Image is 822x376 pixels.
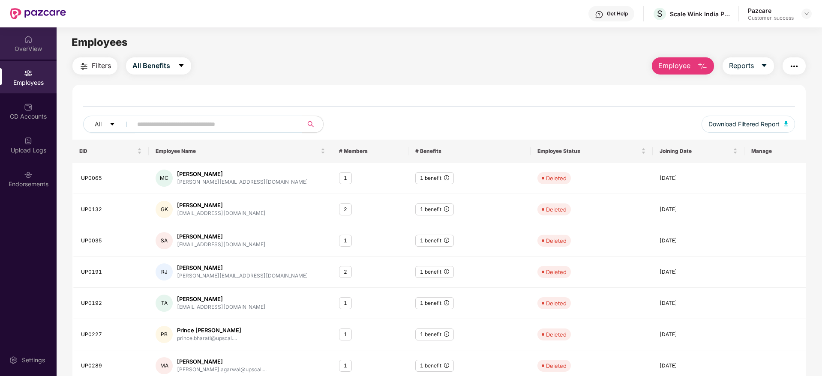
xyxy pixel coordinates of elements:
div: UP0035 [81,237,142,245]
span: caret-down [178,62,185,70]
img: svg+xml;base64,PHN2ZyB4bWxucz0iaHR0cDovL3d3dy53My5vcmcvMjAwMC9zdmciIHdpZHRoPSIyNCIgaGVpZ2h0PSIyNC... [789,61,799,72]
div: [PERSON_NAME] [177,295,266,303]
div: UP0065 [81,174,142,182]
th: EID [72,140,149,163]
span: info-circle [444,331,449,337]
div: SA [156,232,173,249]
div: UP0191 [81,268,142,276]
div: Deleted [546,236,567,245]
span: info-circle [444,363,449,368]
div: [DATE] [660,268,738,276]
div: 1 benefit [415,328,454,341]
button: Allcaret-down [83,116,135,133]
div: [DATE] [660,174,738,182]
div: TA [156,295,173,312]
img: svg+xml;base64,PHN2ZyBpZD0iVXBsb2FkX0xvZ3MiIGRhdGEtbmFtZT0iVXBsb2FkIExvZ3MiIHhtbG5zPSJodHRwOi8vd3... [24,137,33,145]
div: 1 [339,297,352,310]
div: [PERSON_NAME][EMAIL_ADDRESS][DOMAIN_NAME] [177,272,308,280]
img: svg+xml;base64,PHN2ZyBpZD0iRW1wbG95ZWVzIiB4bWxucz0iaHR0cDovL3d3dy53My5vcmcvMjAwMC9zdmciIHdpZHRoPS... [24,69,33,78]
span: info-circle [444,175,449,180]
th: Joining Date [653,140,744,163]
button: Employee [652,57,714,75]
div: 1 [339,360,352,372]
span: Filters [92,60,111,71]
div: 1 benefit [415,235,454,247]
div: Scale Wink India Private Limited [670,10,730,18]
div: 2 [339,266,352,278]
img: svg+xml;base64,PHN2ZyBpZD0iSGVscC0zMngzMiIgeG1sbnM9Imh0dHA6Ly93d3cudzMub3JnLzIwMDAvc3ZnIiB3aWR0aD... [595,10,603,19]
th: Manage [744,140,806,163]
img: svg+xml;base64,PHN2ZyB4bWxucz0iaHR0cDovL3d3dy53My5vcmcvMjAwMC9zdmciIHhtbG5zOnhsaW5rPSJodHRwOi8vd3... [697,61,708,72]
div: [DATE] [660,299,738,307]
img: svg+xml;base64,PHN2ZyBpZD0iSG9tZSIgeG1sbnM9Imh0dHA6Ly93d3cudzMub3JnLzIwMDAvc3ZnIiB3aWR0aD0iMjAiIG... [24,35,33,44]
span: Reports [729,60,754,71]
span: info-circle [444,238,449,243]
th: # Benefits [408,140,531,163]
span: Employees [72,36,128,48]
div: [PERSON_NAME] [177,201,266,209]
div: PB [156,326,173,343]
div: [PERSON_NAME][EMAIL_ADDRESS][DOMAIN_NAME] [177,178,308,186]
div: 1 benefit [415,172,454,185]
div: [PERSON_NAME] [177,358,267,366]
span: Joining Date [660,148,731,155]
span: Employee Status [537,148,639,155]
span: Employee Name [156,148,319,155]
span: All Benefits [132,60,170,71]
img: svg+xml;base64,PHN2ZyBpZD0iRW5kb3JzZW1lbnRzIiB4bWxucz0iaHR0cDovL3d3dy53My5vcmcvMjAwMC9zdmciIHdpZH... [24,170,33,179]
th: Employee Name [149,140,332,163]
div: [DATE] [660,331,738,339]
div: 1 benefit [415,360,454,372]
div: Pazcare [748,6,794,15]
div: [PERSON_NAME] [177,233,266,241]
div: MC [156,170,173,187]
div: 1 [339,235,352,247]
span: All [95,119,102,129]
div: [DATE] [660,362,738,370]
div: Deleted [546,361,567,370]
div: UP0132 [81,206,142,214]
div: GK [156,201,173,218]
div: [DATE] [660,237,738,245]
div: [EMAIL_ADDRESS][DOMAIN_NAME] [177,209,266,218]
div: 1 [339,172,352,185]
span: search [302,121,319,128]
div: 1 benefit [415,203,454,216]
th: Employee Status [531,140,653,163]
span: info-circle [444,269,449,274]
div: MA [156,357,173,374]
div: [PERSON_NAME].agarwal@upscal.... [177,366,267,374]
th: # Members [332,140,408,163]
div: 1 benefit [415,266,454,278]
span: Employee [658,60,690,71]
div: Deleted [546,174,567,182]
div: [PERSON_NAME] [177,170,308,178]
span: Download Filtered Report [708,119,780,129]
button: Filters [72,57,117,75]
img: svg+xml;base64,PHN2ZyBpZD0iRHJvcGRvd24tMzJ4MzIiIHhtbG5zPSJodHRwOi8vd3d3LnczLm9yZy8yMDAwL3N2ZyIgd2... [803,10,810,17]
div: Deleted [546,205,567,214]
img: svg+xml;base64,PHN2ZyBpZD0iQ0RfQWNjb3VudHMiIGRhdGEtbmFtZT0iQ0QgQWNjb3VudHMiIHhtbG5zPSJodHRwOi8vd3... [24,103,33,111]
div: Prince [PERSON_NAME] [177,326,241,334]
div: UP0227 [81,331,142,339]
div: Deleted [546,330,567,339]
div: 1 [339,328,352,341]
button: search [302,116,324,133]
span: info-circle [444,206,449,212]
span: EID [79,148,135,155]
div: UP0289 [81,362,142,370]
div: [PERSON_NAME] [177,264,308,272]
button: Reportscaret-down [723,57,774,75]
div: Deleted [546,268,567,276]
img: svg+xml;base64,PHN2ZyB4bWxucz0iaHR0cDovL3d3dy53My5vcmcvMjAwMC9zdmciIHdpZHRoPSIyNCIgaGVpZ2h0PSIyNC... [79,61,89,72]
div: [EMAIL_ADDRESS][DOMAIN_NAME] [177,241,266,249]
div: [EMAIL_ADDRESS][DOMAIN_NAME] [177,303,266,311]
div: 1 benefit [415,297,454,310]
img: New Pazcare Logo [10,8,66,19]
span: caret-down [761,62,768,70]
button: All Benefitscaret-down [126,57,191,75]
span: caret-down [109,121,115,128]
div: prince.bharati@upscal.... [177,334,241,343]
div: UP0192 [81,299,142,307]
div: Deleted [546,299,567,307]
